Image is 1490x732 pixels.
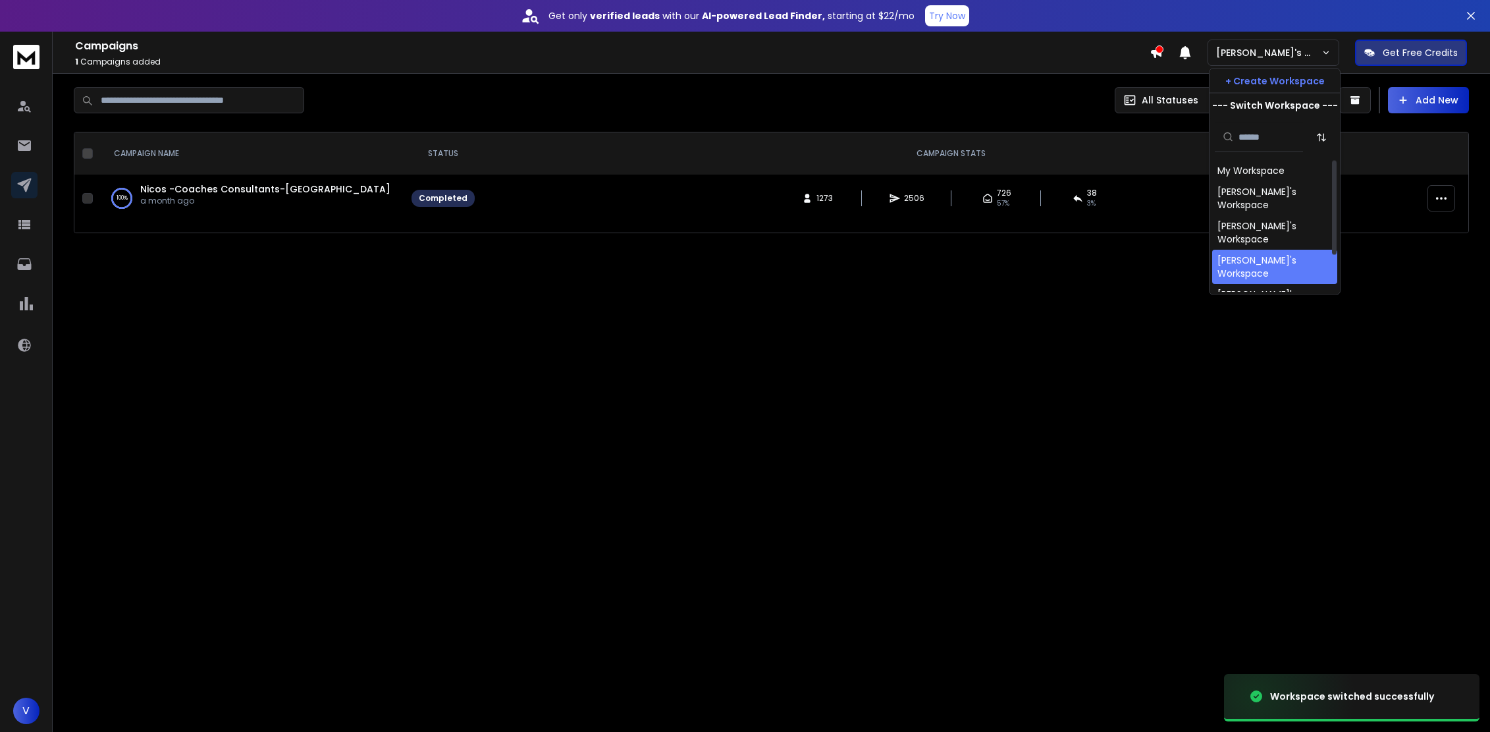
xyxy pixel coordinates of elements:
button: V [13,698,40,724]
button: Try Now [925,5,969,26]
button: Sort by Sort A-Z [1308,124,1335,150]
div: Workspace switched successfully [1270,690,1434,703]
button: Add New [1388,87,1469,113]
h1: Campaigns [75,38,1150,54]
p: Campaigns added [75,57,1150,67]
button: Get Free Credits [1355,40,1467,66]
p: All Statuses [1142,94,1198,107]
button: + Create Workspace [1210,69,1340,93]
img: logo [13,45,40,69]
div: My Workspace [1217,164,1285,177]
p: Get Free Credits [1383,46,1458,59]
div: [PERSON_NAME]'s Workspace [1217,219,1332,246]
div: [PERSON_NAME]'s Workspace [1217,254,1332,280]
span: 726 [997,188,1011,198]
p: Get only with our starting at $22/mo [548,9,915,22]
span: 1 [75,56,78,67]
th: CAMPAIGN NAME [98,132,404,175]
strong: verified leads [590,9,660,22]
th: CAMPAIGN STATS [483,132,1420,175]
p: 100 % [117,192,128,205]
td: 100%Nicos -Coaches Consultants-[GEOGRAPHIC_DATA]a month ago [98,175,404,222]
span: 1273 [816,193,833,204]
div: [PERSON_NAME]'s Workspace [1217,288,1332,314]
div: [PERSON_NAME]'s Workspace [1217,185,1332,211]
a: Nicos -Coaches Consultants-[GEOGRAPHIC_DATA] [140,183,390,196]
span: 57 % [997,198,1009,209]
span: 3 % [1087,198,1096,209]
p: --- Switch Workspace --- [1212,99,1338,112]
div: Completed [419,193,467,204]
span: 38 [1087,188,1097,198]
p: + Create Workspace [1225,74,1325,88]
p: a month ago [140,196,390,206]
th: STATUS [404,132,483,175]
p: [PERSON_NAME]'s Workspace [1216,46,1321,59]
p: Try Now [929,9,965,22]
strong: AI-powered Lead Finder, [702,9,825,22]
span: 2506 [904,193,924,204]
